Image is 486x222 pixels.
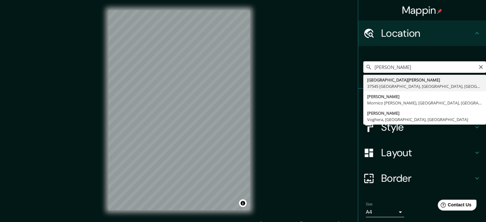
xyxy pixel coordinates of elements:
h4: Style [381,121,473,134]
div: [PERSON_NAME] [367,93,482,100]
label: Size [366,202,373,207]
h4: Mappin [402,4,443,17]
h4: Location [381,27,473,40]
h4: Layout [381,146,473,159]
div: [PERSON_NAME] [367,110,482,116]
div: Pins [358,89,486,114]
div: A4 [366,207,404,217]
img: pin-icon.png [437,9,442,14]
input: Pick your city or area [363,61,486,73]
canvas: Map [108,10,250,210]
div: Border [358,165,486,191]
div: Style [358,114,486,140]
div: Mornico [PERSON_NAME], [GEOGRAPHIC_DATA], [GEOGRAPHIC_DATA] [367,100,482,106]
button: Toggle attribution [239,199,247,207]
div: [GEOGRAPHIC_DATA][PERSON_NAME] [367,77,482,83]
div: Location [358,20,486,46]
button: Clear [478,64,483,70]
div: 37545 [GEOGRAPHIC_DATA], [GEOGRAPHIC_DATA], [GEOGRAPHIC_DATA] [367,83,482,89]
iframe: Help widget launcher [429,197,479,215]
h4: Border [381,172,473,185]
div: Voghera, [GEOGRAPHIC_DATA], [GEOGRAPHIC_DATA] [367,116,482,123]
div: Layout [358,140,486,165]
